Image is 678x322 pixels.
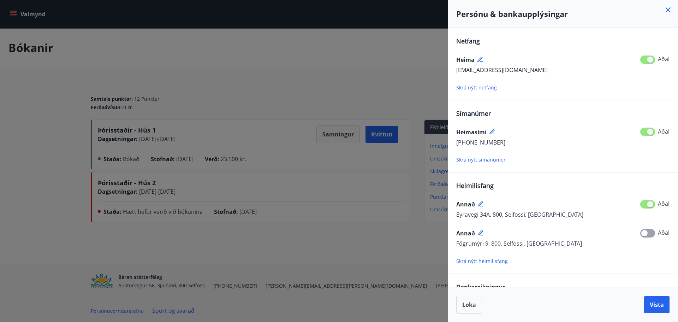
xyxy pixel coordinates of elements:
span: Vista [650,301,664,309]
span: Fögrumýri 9, 800, Selfossi, [GEOGRAPHIC_DATA] [456,240,582,247]
span: Aðal [658,200,670,207]
span: Aðal [658,229,670,236]
span: Skrá nýtt heimilisfang [456,258,508,264]
span: Heimilisfang [456,181,494,190]
span: [EMAIL_ADDRESS][DOMAIN_NAME] [456,66,548,74]
span: Annað [456,200,475,208]
h4: Persónu & bankaupplýsingar [456,8,670,19]
span: Netfang [456,37,480,45]
span: Skrá nýtt netfang [456,84,497,91]
span: Aðal [658,128,670,135]
button: Vista [644,296,670,313]
button: Loka [456,296,482,314]
span: Heimasími [456,128,487,136]
span: Eyravegi 34A, 800, Selfossi, [GEOGRAPHIC_DATA] [456,211,583,218]
span: Heima [456,56,475,64]
span: Aðal [658,55,670,63]
span: Skrá nýtt símanúmer [456,156,506,163]
span: [PHONE_NUMBER] [456,139,505,146]
span: Símanúmer [456,109,491,118]
span: Loka [462,301,476,309]
span: Annað [456,229,475,237]
span: Bankareikningur [456,283,505,291]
